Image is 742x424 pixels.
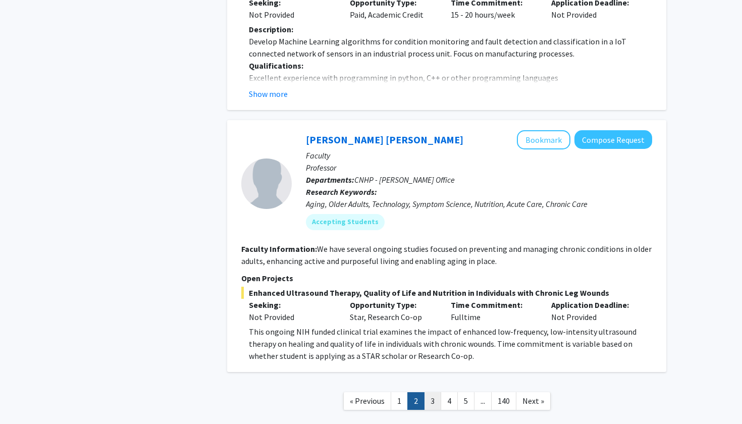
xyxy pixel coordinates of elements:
[249,299,335,311] p: Seeking:
[491,392,516,410] a: 140
[249,35,652,60] p: Develop Machine Learning algorithms for condition monitoring and fault detection and classificati...
[241,244,317,254] b: Faculty Information:
[481,396,485,406] span: ...
[451,299,537,311] p: Time Commitment:
[249,61,303,71] strong: Qualifications:
[551,299,637,311] p: Application Deadline:
[391,392,408,410] a: 1
[249,72,652,84] p: Excellent experience with programming in python, C++ or other programming languages
[574,130,652,149] button: Compose Request to Rose Ann DiMaria-Ghalili
[354,175,455,185] span: CNHP - [PERSON_NAME] Office
[457,392,474,410] a: 5
[544,299,645,323] div: Not Provided
[306,187,377,197] b: Research Keywords:
[350,396,385,406] span: « Previous
[306,149,652,162] p: Faculty
[227,382,666,423] nav: Page navigation
[249,9,335,21] div: Not Provided
[306,214,385,230] mat-chip: Accepting Students
[350,299,436,311] p: Opportunity Type:
[342,299,443,323] div: Star, Research Co-op
[343,392,391,410] a: Previous
[517,130,570,149] button: Add Rose Ann DiMaria-Ghalili to Bookmarks
[516,392,551,410] a: Next
[443,299,544,323] div: Fulltime
[407,392,425,410] a: 2
[241,272,652,284] p: Open Projects
[441,392,458,410] a: 4
[241,287,652,299] span: Enhanced Ultrasound Therapy, Quality of Life and Nutrition in Individuals with Chronic Leg Wounds
[424,392,441,410] a: 3
[249,88,288,100] button: Show more
[249,24,293,34] strong: Description:
[249,311,335,323] div: Not Provided
[306,162,652,174] p: Professor
[306,198,652,210] div: Aging, Older Adults, Technology, Symptom Science, Nutrition, Acute Care, Chronic Care
[306,175,354,185] b: Departments:
[522,396,544,406] span: Next »
[8,379,43,416] iframe: Chat
[306,133,463,146] a: [PERSON_NAME] [PERSON_NAME]
[249,326,652,362] p: This ongoing NIH funded clinical trial examines the impact of enhanced low-frequency, low-intensi...
[241,244,652,266] fg-read-more: We have several ongoing studies focused on preventing and managing chronic conditions in older ad...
